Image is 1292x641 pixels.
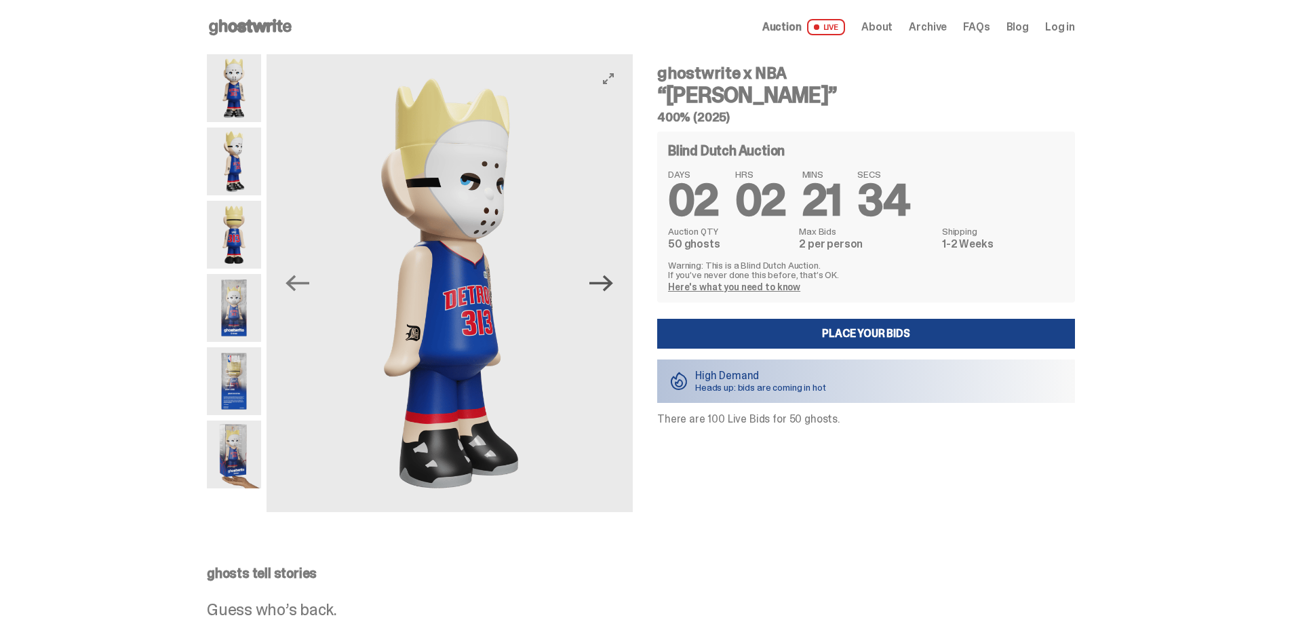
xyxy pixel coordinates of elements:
[668,260,1064,279] p: Warning: This is a Blind Dutch Auction. If you’ve never done this before, that’s OK.
[762,19,845,35] a: Auction LIVE
[668,227,791,236] dt: Auction QTY
[207,347,261,415] img: Eminem_NBA_400_13.png
[735,172,786,229] span: 02
[207,274,261,342] img: Eminem_NBA_400_12.png
[207,566,1075,580] p: ghosts tell stories
[283,269,313,298] button: Previous
[587,269,616,298] button: Next
[657,84,1075,106] h3: “[PERSON_NAME]”
[1006,22,1029,33] a: Blog
[799,239,934,250] dd: 2 per person
[657,65,1075,81] h4: ghostwrite x NBA
[267,54,633,512] img: Copy%20of%20Eminem_NBA_400_3.png
[668,239,791,250] dd: 50 ghosts
[909,22,947,33] a: Archive
[735,170,786,179] span: HRS
[857,172,909,229] span: 34
[207,54,261,122] img: Copy%20of%20Eminem_NBA_400_1.png
[668,144,785,157] h4: Blind Dutch Auction
[942,227,1064,236] dt: Shipping
[802,170,842,179] span: MINS
[807,19,846,35] span: LIVE
[207,201,261,269] img: Copy%20of%20Eminem_NBA_400_6.png
[657,414,1075,425] p: There are 100 Live Bids for 50 ghosts.
[695,370,826,381] p: High Demand
[668,170,719,179] span: DAYS
[802,172,842,229] span: 21
[207,421,261,488] img: eminem%20scale.png
[762,22,802,33] span: Auction
[207,128,261,195] img: Copy%20of%20Eminem_NBA_400_3.png
[942,239,1064,250] dd: 1-2 Weeks
[857,170,909,179] span: SECS
[1045,22,1075,33] a: Log in
[963,22,990,33] a: FAQs
[657,111,1075,123] h5: 400% (2025)
[799,227,934,236] dt: Max Bids
[657,319,1075,349] a: Place your Bids
[861,22,893,33] a: About
[600,71,616,87] button: View full-screen
[668,172,719,229] span: 02
[695,383,826,392] p: Heads up: bids are coming in hot
[668,281,800,293] a: Here's what you need to know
